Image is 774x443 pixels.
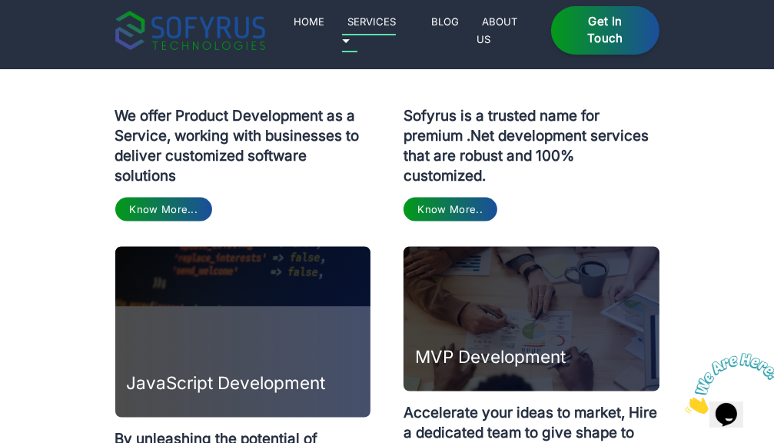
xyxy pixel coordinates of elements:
a: Know More.. [404,368,497,392]
iframe: chat widget [679,347,774,420]
a: About Us [477,12,518,48]
img: Chat attention grabber [6,6,101,67]
a: Services 🞃 [342,12,397,52]
p: Sofyrus is a trusted name for premium .Net development services that are robust and 100% customized. [404,265,659,357]
a: Blog [426,12,465,31]
a: Home [288,12,331,31]
a: Know More... [115,368,212,392]
img: sofyrus [115,11,265,50]
h3: .NET Development [415,218,567,241]
h3: Cloud Application Development [127,195,371,241]
a: Get in Touch [551,6,659,55]
p: We offer Product Development as a Service, working with businesses to deliver customized software... [115,265,371,357]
